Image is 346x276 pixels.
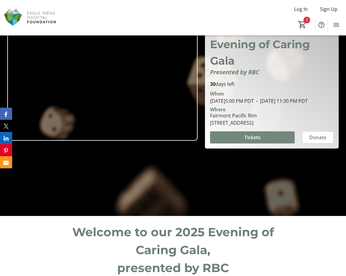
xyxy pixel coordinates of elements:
[210,112,257,119] div: Fairmont Pacific Rim
[309,134,326,141] span: Donate
[315,19,327,31] button: Help
[302,131,334,143] button: Donate
[210,81,215,87] span: 30
[4,2,58,33] img: Eagle Ridge Hospital Foundation's Logo
[210,38,310,67] span: Evening of Caring Gala
[254,98,260,104] span: -
[210,107,226,112] div: Where
[254,98,308,104] span: [DATE] 11:30 PM PDT
[244,134,260,141] span: Tickets
[297,19,308,30] button: Cart
[210,68,259,76] em: Presented by RBC
[210,119,257,126] div: [STREET_ADDRESS]
[210,80,334,88] p: days left
[7,34,198,141] img: Campaign CTA Media Photo
[294,5,308,13] span: Log In
[61,223,285,259] p: Welcome to our 2025 Evening of Caring Gala,
[330,19,342,31] button: Menu
[289,4,313,14] button: Log In
[320,5,338,13] span: Sign Up
[315,4,342,14] button: Sign Up
[210,98,254,104] span: [DATE] 5:00 PM PDT
[210,131,295,143] button: Tickets
[210,90,224,97] div: When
